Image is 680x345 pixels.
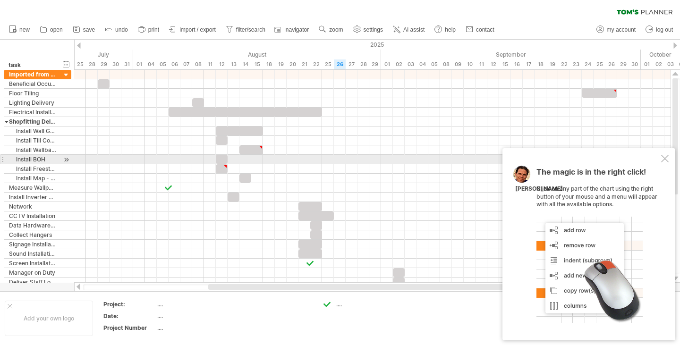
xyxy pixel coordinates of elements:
a: filter/search [223,24,268,36]
span: my account [607,26,636,33]
span: settings [364,26,383,33]
div: Wednesday, 24 September 2025 [582,59,594,69]
div: Wednesday, 30 July 2025 [110,59,121,69]
a: new [7,24,33,36]
span: new [19,26,30,33]
div: Wednesday, 20 August 2025 [287,59,298,69]
div: Floor Tiling [9,89,56,98]
div: Project Number [103,324,155,332]
div: Monday, 18 August 2025 [263,59,275,69]
div: Thursday, 28 August 2025 [357,59,369,69]
div: Monday, 8 September 2025 [440,59,452,69]
div: Friday, 12 September 2025 [487,59,499,69]
div: .... [157,300,237,308]
div: Friday, 26 September 2025 [605,59,617,69]
a: zoom [316,24,346,36]
div: Thursday, 4 September 2025 [416,59,428,69]
div: August 2025 [133,50,381,59]
a: open [37,24,66,36]
div: Friday, 3 October 2025 [664,59,676,69]
div: Friday, 19 September 2025 [546,59,558,69]
div: Wednesday, 1 October 2025 [641,59,653,69]
a: undo [102,24,131,36]
div: task [8,60,56,70]
div: scroll to activity [62,155,71,165]
div: Friday, 8 August 2025 [192,59,204,69]
div: Signage Installation [9,240,56,249]
a: help [432,24,459,36]
div: Measure Wallpaper - If Applicable [9,183,56,192]
span: save [83,26,95,33]
div: Wednesday, 13 August 2025 [228,59,239,69]
div: Install Wallbays [9,145,56,154]
span: undo [115,26,128,33]
span: navigator [286,26,309,33]
div: Tuesday, 29 July 2025 [98,59,110,69]
div: Tuesday, 2 September 2025 [393,59,405,69]
div: Install Freestanding Fixtures [9,164,56,173]
div: Friday, 5 September 2025 [428,59,440,69]
div: Monday, 22 September 2025 [558,59,570,69]
div: Friday, 22 August 2025 [310,59,322,69]
div: Lighting Delivery [9,98,56,107]
a: contact [463,24,497,36]
div: Install BOH [9,155,56,164]
div: Thursday, 25 September 2025 [594,59,605,69]
div: Wednesday, 6 August 2025 [169,59,180,69]
div: Tuesday, 16 September 2025 [511,59,523,69]
div: Tuesday, 5 August 2025 [157,59,169,69]
a: navigator [273,24,312,36]
div: .... [157,324,237,332]
div: Wednesday, 10 September 2025 [464,59,476,69]
div: Tuesday, 19 August 2025 [275,59,287,69]
div: Wednesday, 3 September 2025 [405,59,416,69]
div: Click on any part of the chart using the right button of your mouse and a menu will appear with a... [536,168,659,323]
span: log out [656,26,673,33]
div: Shopfitting Delivery & Installation [9,117,56,126]
div: Thursday, 14 August 2025 [239,59,251,69]
div: [PERSON_NAME] [515,185,563,193]
span: open [50,26,63,33]
div: Friday, 25 July 2025 [74,59,86,69]
a: print [136,24,162,36]
div: Monday, 25 August 2025 [322,59,334,69]
div: Install Wall Gantries [9,126,56,135]
div: Monday, 11 August 2025 [204,59,216,69]
div: Add your own logo [5,301,93,336]
span: The magic is in the right click! [536,167,646,181]
a: save [70,24,98,36]
div: Tuesday, 26 August 2025 [334,59,346,69]
span: zoom [329,26,343,33]
div: September 2025 [381,50,641,59]
div: Install Map - If Applicable [9,174,56,183]
div: imported from ms-project [9,70,56,79]
a: my account [594,24,638,36]
div: Monday, 29 September 2025 [617,59,629,69]
div: Sound Installation [9,249,56,258]
div: Thursday, 31 July 2025 [121,59,133,69]
div: Deliver Staff Lockers & Stationary Cupboard [9,278,56,286]
div: Data Hardware & Telephone Installation [9,221,56,230]
div: Friday, 1 August 2025 [133,59,145,69]
span: print [148,26,159,33]
div: Wednesday, 27 August 2025 [346,59,357,69]
div: Thursday, 7 August 2025 [180,59,192,69]
div: Monday, 4 August 2025 [145,59,157,69]
a: settings [351,24,386,36]
a: log out [643,24,676,36]
div: Monday, 1 September 2025 [381,59,393,69]
div: Friday, 15 August 2025 [251,59,263,69]
div: Install Till Counter [9,136,56,145]
div: Beneficial Occupation [9,79,56,88]
span: contact [476,26,494,33]
div: .... [157,312,237,320]
div: Monday, 15 September 2025 [499,59,511,69]
div: Install Inverter and Map LED [9,193,56,202]
span: filter/search [236,26,265,33]
div: Electrical Installation [9,108,56,117]
div: Friday, 29 August 2025 [369,59,381,69]
div: Thursday, 18 September 2025 [535,59,546,69]
span: AI assist [403,26,425,33]
a: import / export [167,24,219,36]
div: Date: [103,312,155,320]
